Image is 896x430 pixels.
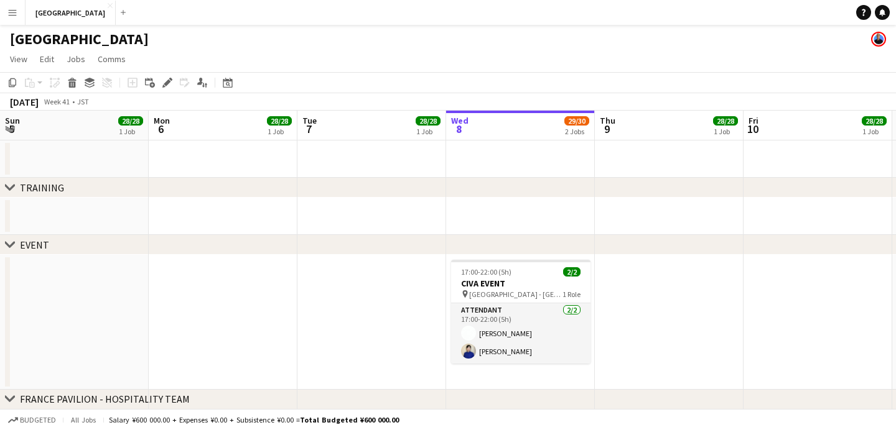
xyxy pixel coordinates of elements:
[5,115,20,126] span: Sun
[10,53,27,65] span: View
[40,53,54,65] span: Edit
[416,116,441,126] span: 28/28
[302,115,317,126] span: Tue
[20,393,190,405] div: FRANCE PAVILION - HOSPITALITY TEAM
[41,97,72,106] span: Week 41
[68,415,98,424] span: All jobs
[469,290,562,299] span: [GEOGRAPHIC_DATA] - [GEOGRAPHIC_DATA] EXPO 2025
[20,416,56,424] span: Budgeted
[300,415,399,424] span: Total Budgeted ¥600 000.00
[562,290,581,299] span: 1 Role
[93,51,131,67] a: Comms
[301,122,317,136] span: 7
[564,116,589,126] span: 29/30
[461,267,511,277] span: 17:00-22:00 (5h)
[118,116,143,126] span: 28/28
[713,116,738,126] span: 28/28
[871,32,886,47] app-user-avatar: Michael Lamy
[20,239,49,251] div: EVENT
[565,127,589,136] div: 2 Jobs
[749,115,758,126] span: Fri
[6,413,58,427] button: Budgeted
[26,1,116,25] button: [GEOGRAPHIC_DATA]
[451,278,590,289] h3: CIVA EVENT
[5,51,32,67] a: View
[714,127,737,136] div: 1 Job
[747,122,758,136] span: 10
[35,51,59,67] a: Edit
[20,181,64,194] div: TRAINING
[862,127,886,136] div: 1 Job
[600,115,615,126] span: Thu
[268,127,291,136] div: 1 Job
[67,53,85,65] span: Jobs
[77,97,89,106] div: JST
[563,267,581,277] span: 2/2
[267,116,292,126] span: 28/28
[862,116,887,126] span: 28/28
[3,122,20,136] span: 5
[451,303,590,364] app-card-role: ATTENDANT2/217:00-22:00 (5h)[PERSON_NAME][PERSON_NAME]
[109,415,399,424] div: Salary ¥600 000.00 + Expenses ¥0.00 + Subsistence ¥0.00 =
[10,96,39,108] div: [DATE]
[451,260,590,364] app-job-card: 17:00-22:00 (5h)2/2CIVA EVENT [GEOGRAPHIC_DATA] - [GEOGRAPHIC_DATA] EXPO 20251 RoleATTENDANT2/217...
[152,122,170,136] span: 6
[119,127,142,136] div: 1 Job
[98,53,126,65] span: Comms
[62,51,90,67] a: Jobs
[598,122,615,136] span: 9
[451,115,469,126] span: Wed
[154,115,170,126] span: Mon
[449,122,469,136] span: 8
[10,30,149,48] h1: [GEOGRAPHIC_DATA]
[416,127,440,136] div: 1 Job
